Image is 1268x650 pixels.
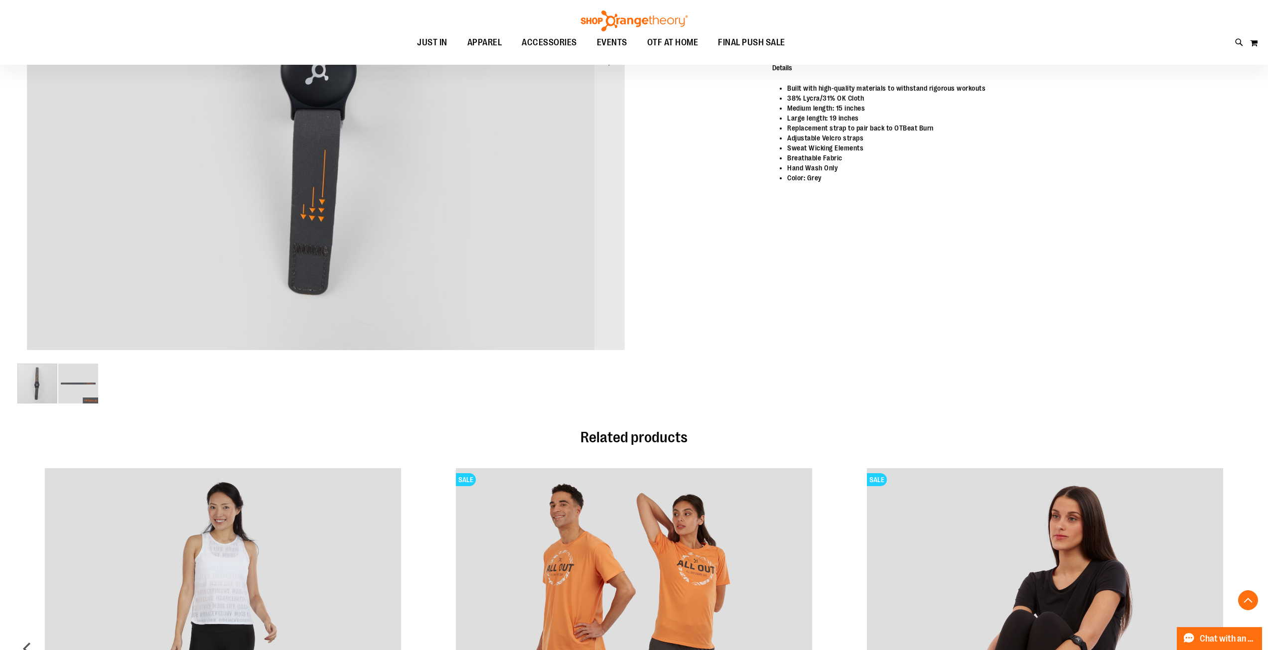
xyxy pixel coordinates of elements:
a: FINAL PUSH SALE [708,31,795,54]
li: Large length: 19 inches [787,113,1241,123]
span: JUST IN [417,31,447,54]
img: Shop Orangetheory [579,10,689,31]
a: EVENTS [587,31,637,54]
button: Chat with an Expert [1177,627,1263,650]
a: APPAREL [457,31,512,54]
button: Back To Top [1238,590,1258,610]
span: Chat with an Expert [1200,634,1256,644]
span: APPAREL [467,31,502,54]
li: Hand Wash Only [787,163,1241,173]
span: SALE [867,473,887,486]
li: Breathable Fabric [787,153,1241,163]
li: Medium length: 15 inches [787,103,1241,113]
img: OTBeat Band [58,364,98,403]
a: OTF AT HOME [637,31,708,54]
li: Adjustable Velcro straps [787,133,1241,143]
div: image 1 of 2 [17,363,58,404]
li: 38% Lycra/31% OK Cloth [787,93,1241,103]
div: image 2 of 2 [58,363,98,404]
a: JUST IN [407,31,457,54]
li: Sweat Wicking Elements [787,143,1241,153]
span: Related products [580,429,688,446]
span: Details [757,54,807,80]
span: EVENTS [597,31,627,54]
li: Color: Grey [787,173,1241,183]
li: Built with high-quality materials to withstand rigorous workouts [787,83,1241,93]
span: SALE [456,473,476,486]
a: ACCESSORIES [512,31,587,54]
span: OTF AT HOME [647,31,699,54]
li: Replacement strap to pair back to OTBeat Burn [787,123,1241,133]
span: ACCESSORIES [522,31,577,54]
span: FINAL PUSH SALE [718,31,785,54]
